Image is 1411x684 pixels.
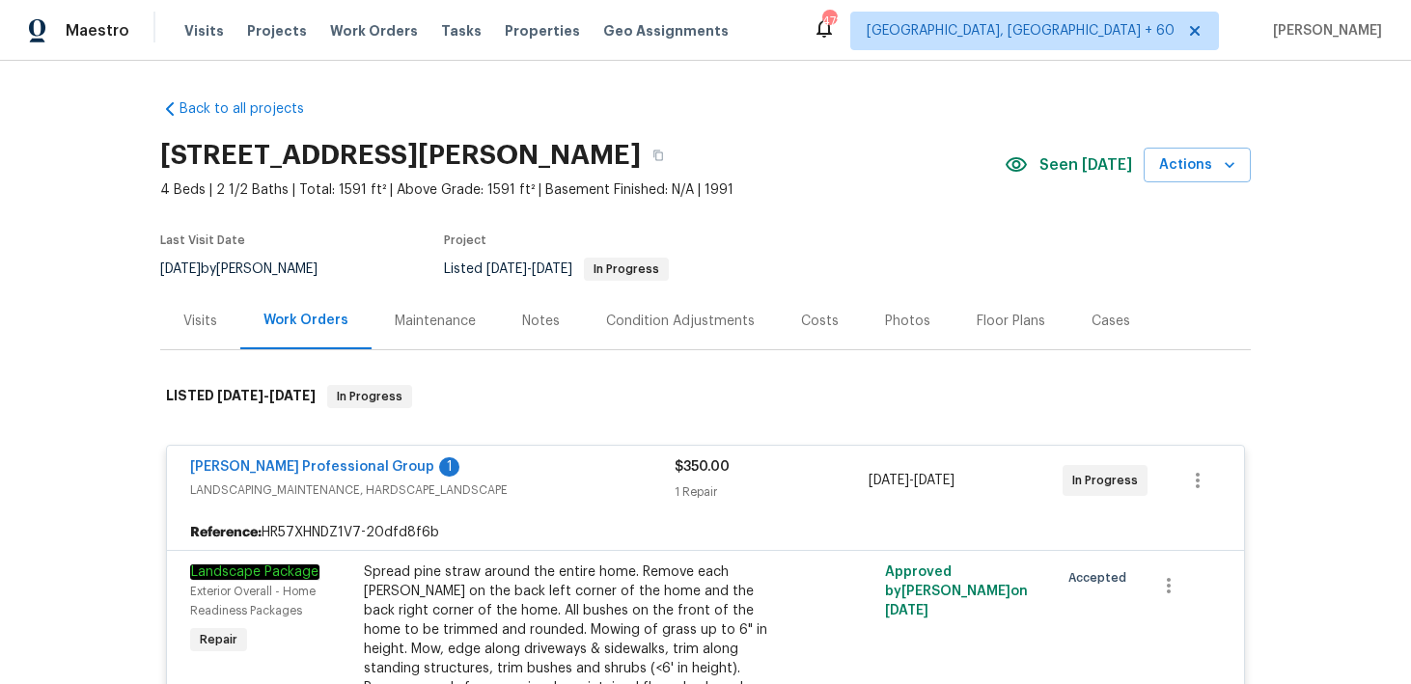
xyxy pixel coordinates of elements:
span: Geo Assignments [603,21,729,41]
div: 472 [822,12,836,31]
div: Notes [522,312,560,331]
span: Seen [DATE] [1039,155,1132,175]
div: Costs [801,312,839,331]
span: [GEOGRAPHIC_DATA], [GEOGRAPHIC_DATA] + 60 [867,21,1175,41]
span: In Progress [586,263,667,275]
span: Projects [247,21,307,41]
div: Maintenance [395,312,476,331]
span: Maestro [66,21,129,41]
span: Visits [184,21,224,41]
span: Work Orders [330,21,418,41]
a: Back to all projects [160,99,346,119]
div: LISTED [DATE]-[DATE]In Progress [160,366,1251,427]
span: [DATE] [217,389,263,402]
span: [DATE] [269,389,316,402]
span: [PERSON_NAME] [1265,21,1382,41]
span: In Progress [329,387,410,406]
h2: [STREET_ADDRESS][PERSON_NAME] [160,146,641,165]
span: 4 Beds | 2 1/2 Baths | Total: 1591 ft² | Above Grade: 1591 ft² | Basement Finished: N/A | 1991 [160,180,1005,200]
h6: LISTED [166,385,316,408]
div: 1 [439,457,459,477]
span: - [486,262,572,276]
span: $350.00 [675,460,730,474]
span: Exterior Overall - Home Readiness Packages [190,586,316,616]
span: - [217,389,316,402]
span: Properties [505,21,580,41]
div: Visits [183,312,217,331]
span: Tasks [441,24,482,38]
button: Copy Address [641,138,676,173]
div: Cases [1092,312,1130,331]
div: Condition Adjustments [606,312,755,331]
span: Listed [444,262,669,276]
em: Landscape Package [190,564,319,580]
span: [DATE] [869,474,909,487]
span: - [869,471,954,490]
div: Work Orders [263,311,348,330]
span: Repair [192,630,245,649]
div: by [PERSON_NAME] [160,258,341,281]
a: [PERSON_NAME] Professional Group [190,460,434,474]
div: HR57XHNDZ1V7-20dfd8f6b [167,515,1244,550]
b: Reference: [190,523,262,542]
span: Accepted [1068,568,1134,588]
button: Actions [1144,148,1251,183]
span: Project [444,234,486,246]
span: Approved by [PERSON_NAME] on [885,565,1028,617]
span: [DATE] [914,474,954,487]
span: [DATE] [532,262,572,276]
div: Floor Plans [977,312,1045,331]
span: Last Visit Date [160,234,245,246]
span: [DATE] [885,604,928,617]
span: [DATE] [486,262,527,276]
span: [DATE] [160,262,201,276]
span: In Progress [1072,471,1146,490]
span: LANDSCAPING_MAINTENANCE, HARDSCAPE_LANDSCAPE [190,480,675,500]
span: Actions [1159,153,1235,178]
div: 1 Repair [675,482,869,502]
div: Photos [885,312,930,331]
